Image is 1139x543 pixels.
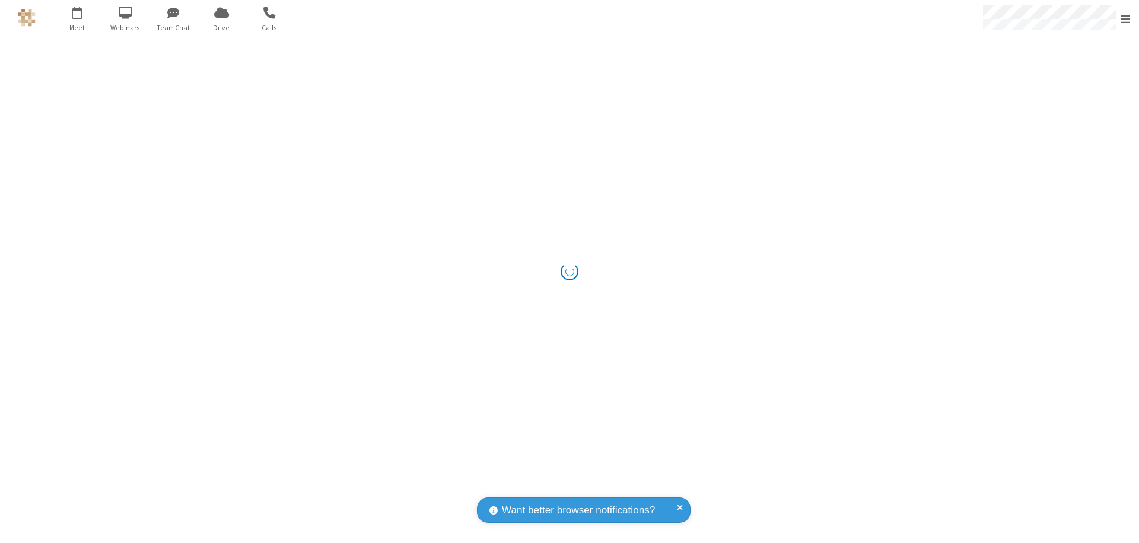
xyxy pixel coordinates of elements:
[18,9,36,27] img: QA Selenium DO NOT DELETE OR CHANGE
[103,23,148,33] span: Webinars
[151,23,196,33] span: Team Chat
[502,503,655,518] span: Want better browser notifications?
[199,23,244,33] span: Drive
[55,23,100,33] span: Meet
[247,23,292,33] span: Calls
